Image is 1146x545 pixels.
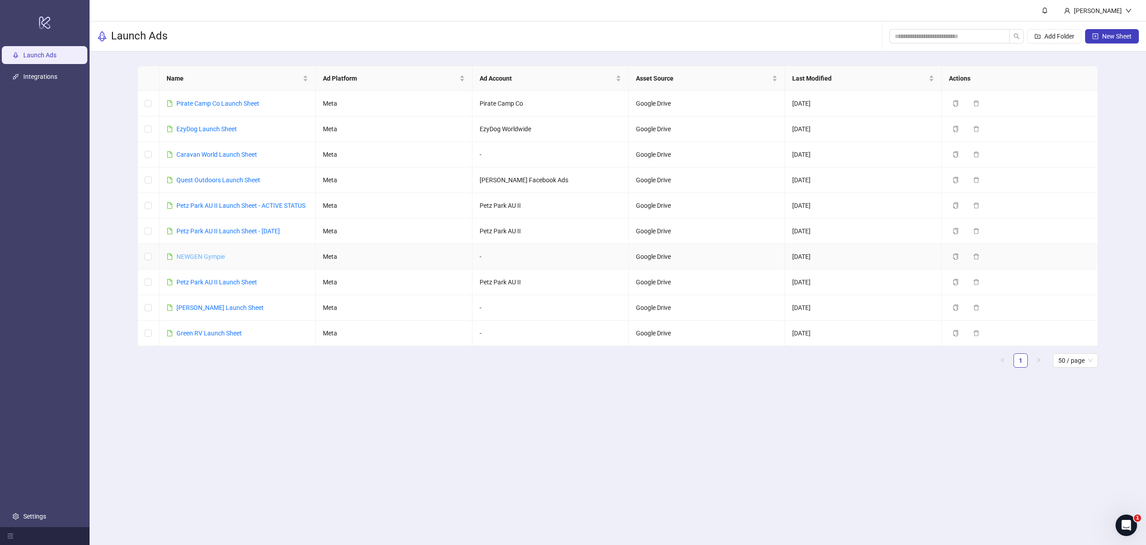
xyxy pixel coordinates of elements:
[953,305,959,311] span: copy
[23,73,57,80] a: Integrations
[1085,29,1139,43] button: New Sheet
[785,116,941,142] td: [DATE]
[167,202,173,209] span: file
[953,253,959,260] span: copy
[973,202,979,209] span: delete
[785,219,941,244] td: [DATE]
[973,100,979,107] span: delete
[472,167,629,193] td: [PERSON_NAME] Facebook Ads
[176,176,260,184] a: Quest Outdoors Launch Sheet
[1134,515,1141,522] span: 1
[480,73,614,83] span: Ad Account
[472,244,629,270] td: -
[316,193,472,219] td: Meta
[953,100,959,107] span: copy
[1125,8,1132,14] span: down
[1102,33,1132,40] span: New Sheet
[23,513,46,520] a: Settings
[316,91,472,116] td: Meta
[792,73,927,83] span: Last Modified
[1092,33,1099,39] span: plus-square
[953,202,959,209] span: copy
[1000,357,1005,363] span: left
[1014,354,1027,367] a: 1
[973,279,979,285] span: delete
[973,177,979,183] span: delete
[629,167,785,193] td: Google Drive
[176,279,257,286] a: Petz Park AU II Launch Sheet
[159,66,316,91] th: Name
[167,253,173,260] span: file
[953,279,959,285] span: copy
[1013,33,1020,39] span: search
[629,295,785,321] td: Google Drive
[167,279,173,285] span: file
[111,29,167,43] h3: Launch Ads
[167,330,173,336] span: file
[167,73,301,83] span: Name
[472,321,629,346] td: -
[785,66,941,91] th: Last Modified
[953,177,959,183] span: copy
[973,253,979,260] span: delete
[316,167,472,193] td: Meta
[176,304,264,311] a: [PERSON_NAME] Launch Sheet
[1070,6,1125,16] div: [PERSON_NAME]
[785,244,941,270] td: [DATE]
[472,91,629,116] td: Pirate Camp Co
[785,91,941,116] td: [DATE]
[629,270,785,295] td: Google Drive
[1064,8,1070,14] span: user
[629,321,785,346] td: Google Drive
[167,151,173,158] span: file
[1036,357,1041,363] span: right
[785,321,941,346] td: [DATE]
[785,193,941,219] td: [DATE]
[973,126,979,132] span: delete
[472,219,629,244] td: Petz Park AU II
[973,151,979,158] span: delete
[1034,33,1041,39] span: folder-add
[316,321,472,346] td: Meta
[973,305,979,311] span: delete
[316,270,472,295] td: Meta
[167,177,173,183] span: file
[629,193,785,219] td: Google Drive
[785,167,941,193] td: [DATE]
[942,66,1098,91] th: Actions
[1116,515,1137,536] iframe: Intercom live chat
[176,227,280,235] a: Petz Park AU II Launch Sheet - [DATE]
[23,51,56,59] a: Launch Ads
[1053,353,1098,368] div: Page Size
[953,151,959,158] span: copy
[996,353,1010,368] li: Previous Page
[176,125,237,133] a: EzyDog Launch Sheet
[316,295,472,321] td: Meta
[323,73,457,83] span: Ad Platform
[472,193,629,219] td: Petz Park AU II
[472,142,629,167] td: -
[176,100,259,107] a: Pirate Camp Co Launch Sheet
[785,142,941,167] td: [DATE]
[629,66,785,91] th: Asset Source
[953,126,959,132] span: copy
[636,73,770,83] span: Asset Source
[973,228,979,234] span: delete
[785,270,941,295] td: [DATE]
[953,228,959,234] span: copy
[472,295,629,321] td: -
[1031,353,1046,368] li: Next Page
[472,116,629,142] td: EzyDog Worldwide
[953,330,959,336] span: copy
[316,244,472,270] td: Meta
[472,66,629,91] th: Ad Account
[167,100,173,107] span: file
[629,219,785,244] td: Google Drive
[629,116,785,142] td: Google Drive
[629,91,785,116] td: Google Drive
[316,142,472,167] td: Meta
[629,142,785,167] td: Google Drive
[176,202,305,209] a: Petz Park AU II Launch Sheet - ACTIVE STATUS
[167,228,173,234] span: file
[7,533,13,539] span: menu-fold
